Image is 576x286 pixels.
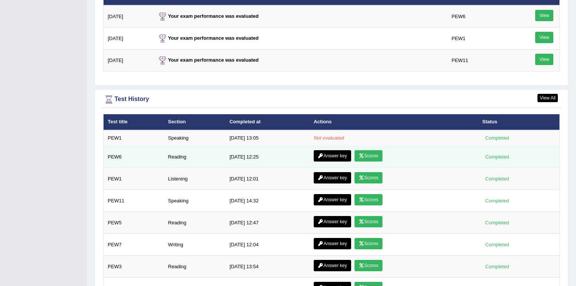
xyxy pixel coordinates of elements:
td: PEW5 [104,212,164,234]
div: Completed [482,134,512,142]
td: [DATE] 14:32 [225,190,310,212]
div: Test History [103,94,560,105]
td: PEW11 [104,190,164,212]
div: Completed [482,219,512,227]
th: Test title [104,114,164,130]
div: Completed [482,197,512,205]
em: Not evaluated [314,135,344,141]
a: View [535,54,553,65]
th: Actions [310,114,478,130]
td: [DATE] [104,50,153,71]
td: [DATE] 13:05 [225,130,310,146]
a: Scores [355,216,382,227]
div: Completed [482,241,512,249]
td: PEW1 [447,28,514,50]
a: Scores [355,260,382,271]
td: Reading [164,146,226,168]
div: Completed [482,175,512,183]
a: Answer key [314,172,351,183]
a: Answer key [314,260,351,271]
td: PEW11 [447,50,514,71]
th: Status [478,114,560,130]
a: View [535,10,553,21]
div: Completed [482,153,512,161]
td: [DATE] [104,5,153,28]
td: PEW1 [104,130,164,146]
td: Writing [164,234,226,256]
td: [DATE] 12:01 [225,168,310,190]
td: [DATE] 12:47 [225,212,310,234]
td: Reading [164,212,226,234]
strong: Your exam performance was evaluated [157,13,259,19]
td: PEW6 [104,146,164,168]
td: Reading [164,256,226,278]
td: PEW7 [104,234,164,256]
td: Speaking [164,130,226,146]
strong: Your exam performance was evaluated [157,35,259,41]
a: View [535,32,553,43]
a: Scores [355,194,382,205]
a: Answer key [314,194,351,205]
td: [DATE] [104,28,153,50]
td: PEW6 [447,5,514,28]
td: PEW1 [104,168,164,190]
a: Scores [355,150,382,162]
a: View All [537,94,558,102]
a: Scores [355,238,382,249]
td: Listening [164,168,226,190]
strong: Your exam performance was evaluated [157,57,259,63]
td: PEW3 [104,256,164,278]
a: Scores [355,172,382,183]
div: Completed [482,263,512,270]
td: [DATE] 12:04 [225,234,310,256]
td: [DATE] 13:54 [225,256,310,278]
td: [DATE] 12:25 [225,146,310,168]
th: Completed at [225,114,310,130]
a: Answer key [314,150,351,162]
td: Speaking [164,190,226,212]
a: Answer key [314,238,351,249]
th: Section [164,114,226,130]
a: Answer key [314,216,351,227]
